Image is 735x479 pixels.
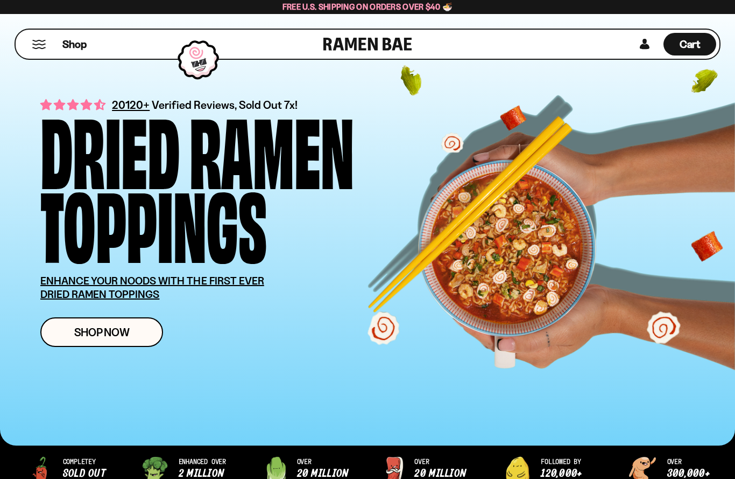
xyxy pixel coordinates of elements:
div: Toppings [40,184,267,258]
div: Cart [663,30,716,59]
span: Shop Now [74,327,130,338]
button: Mobile Menu Trigger [32,40,46,49]
div: Ramen [189,110,354,184]
span: Free U.S. Shipping on Orders over $40 🍜 [282,2,453,12]
span: Shop [62,37,87,52]
span: Cart [680,38,701,51]
div: Dried [40,110,180,184]
u: ENHANCE YOUR NOODS WITH THE FIRST EVER DRIED RAMEN TOPPINGS [40,274,264,301]
a: Shop Now [40,317,163,347]
a: Shop [62,33,87,55]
